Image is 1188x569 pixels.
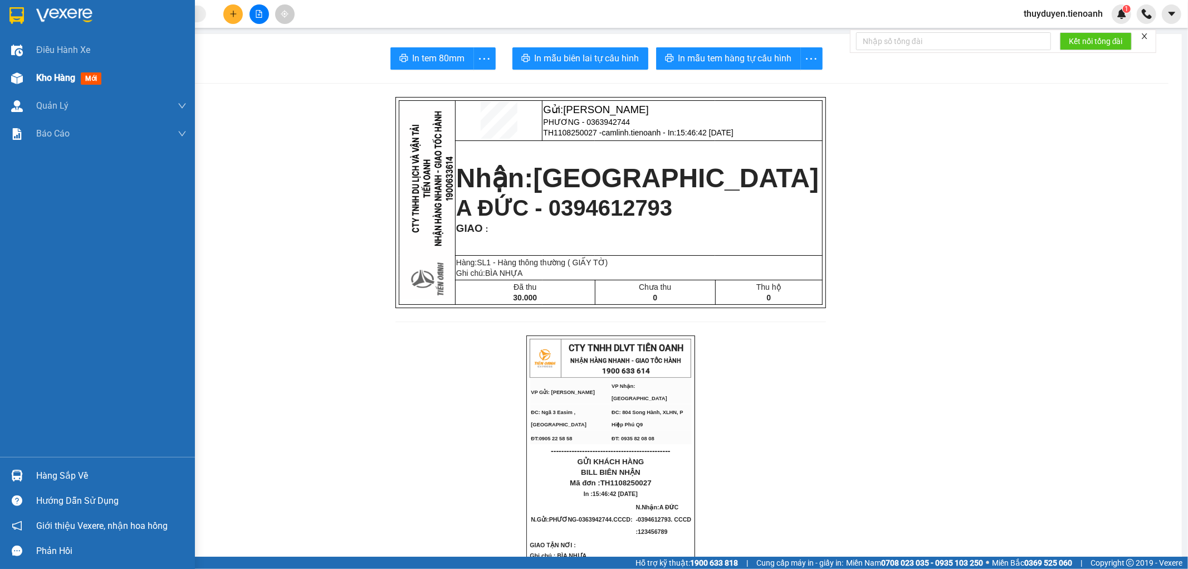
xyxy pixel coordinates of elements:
span: ĐT: 0935 82 08 08 [85,67,128,73]
span: In mẫu tem hàng tự cấu hình [678,51,792,65]
span: more [801,52,822,66]
span: N.Nhận: [636,504,692,535]
span: GIAO TẬN NƠI : [530,542,592,548]
img: solution-icon [11,128,23,140]
button: more [800,47,823,70]
span: ĐC: Ngã 3 Easim ,[GEOGRAPHIC_DATA] [4,54,60,65]
span: Kho hàng [36,72,75,83]
span: ---------------------------------------------- [24,77,143,86]
sup: 1 [1123,5,1131,13]
span: 0 [653,293,657,302]
span: BILL BIÊN NHẬN [581,468,641,476]
span: A ĐỨC - 0394612793 [456,196,672,220]
span: GỬI KHÁCH HÀNG [578,458,644,466]
span: A ĐỨC - [636,504,692,535]
span: Miền Bắc [992,557,1072,569]
span: Thu hộ [756,283,781,291]
span: printer [399,54,408,64]
span: TH1108250027 - [543,128,733,137]
button: aim [275,4,295,24]
span: VP Gửi: [PERSON_NAME] [4,43,69,48]
img: warehouse-icon [11,100,23,112]
span: 1 - Hàng thông thường ( GIẤY TỜ) [486,258,608,267]
img: logo [531,344,559,372]
button: printerIn mẫu biên lai tự cấu hình [512,47,648,70]
button: Kết nối tổng đài [1060,32,1132,50]
span: Ghi chú: [456,269,522,278]
button: caret-down [1162,4,1181,24]
span: [GEOGRAPHIC_DATA] [533,163,819,193]
span: CTY TNHH DLVT TIẾN OANH [569,343,683,353]
span: ĐT:0905 22 58 58 [4,67,46,73]
span: CCCD: [613,516,634,523]
strong: NHẬN HÀNG NHANH - GIAO TỐC HÀNH [43,18,154,26]
span: N.Gửi: [531,516,634,523]
span: camlinh.tienoanh - In: [602,128,734,137]
span: VP Nhận: [GEOGRAPHIC_DATA] [85,40,140,51]
span: mới [81,72,101,85]
span: In mẫu biên lai tự cấu hình [535,51,639,65]
strong: 0369 525 060 [1024,558,1072,567]
span: BÌA NHỰA [485,269,522,278]
span: PHƯƠNG [549,516,577,523]
span: close [1141,32,1148,40]
span: notification [12,521,22,531]
span: In : [584,490,638,497]
img: icon-new-feature [1117,9,1127,19]
span: | [1081,557,1082,569]
span: 0363942744. [579,516,634,523]
span: In tem 80mm [413,51,465,65]
button: plus [223,4,243,24]
strong: 0708 023 035 - 0935 103 250 [881,558,983,567]
span: 15:46:42 [DATE] [593,490,638,497]
span: file-add [255,10,263,18]
img: warehouse-icon [11,45,23,56]
span: message [12,546,22,556]
span: aim [281,10,289,18]
span: ĐC: 804 Song Hành, XLHN, P Hiệp Phú Q9 [612,410,683,427]
div: Phản hồi [36,543,187,560]
span: Báo cáo [36,127,70,140]
button: file-add [250,4,269,24]
span: Chưa thu [639,283,671,291]
span: 123456789 [638,528,667,535]
span: ĐC: Ngã 3 Easim ,[GEOGRAPHIC_DATA] [531,410,586,427]
span: 0394612793. CCCD : [636,516,692,535]
span: Gửi: [543,104,648,115]
span: CTY TNHH DLVT TIẾN OANH [41,6,156,17]
span: Giới thiệu Vexere, nhận hoa hồng [36,519,168,533]
span: down [178,129,187,138]
span: Kết nối tổng đài [1069,35,1123,47]
span: [PERSON_NAME] [563,104,648,115]
span: Hỗ trợ kỹ thuật: [635,557,738,569]
img: logo [4,7,32,35]
button: more [473,47,496,70]
span: plus [229,10,237,18]
span: thuyduyen.tienoanh [1015,7,1112,21]
img: warehouse-icon [11,72,23,84]
div: Hàng sắp về [36,468,187,484]
span: Điều hành xe [36,43,90,57]
strong: 1900 633 614 [602,367,650,375]
span: ⚪️ [986,561,989,565]
span: Ghi chú : BÌA NHỰA [530,552,586,568]
span: VP Nhận: [GEOGRAPHIC_DATA] [612,383,667,401]
span: 15:46:42 [DATE] [676,128,733,137]
span: more [474,52,495,66]
span: : [483,225,488,234]
button: printerIn tem 80mm [390,47,474,70]
span: Quản Lý [36,99,69,113]
span: Cung cấp máy in - giấy in: [756,557,843,569]
span: ĐC: 804 Song Hành, XLHN, P Hiệp Phú Q9 [85,53,156,65]
span: - [577,516,634,523]
span: 30.000 [513,293,537,302]
strong: 1900 633 818 [690,558,738,567]
span: ĐT:0905 22 58 58 [531,436,572,441]
div: Hướng dẫn sử dụng [36,493,187,509]
span: PHƯƠNG - 0363942744 [543,118,630,127]
strong: Nhận: [456,163,819,193]
span: ĐT: 0935 82 08 08 [612,436,654,441]
img: phone-icon [1142,9,1152,19]
span: Đã thu [514,283,536,291]
span: caret-down [1167,9,1177,19]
